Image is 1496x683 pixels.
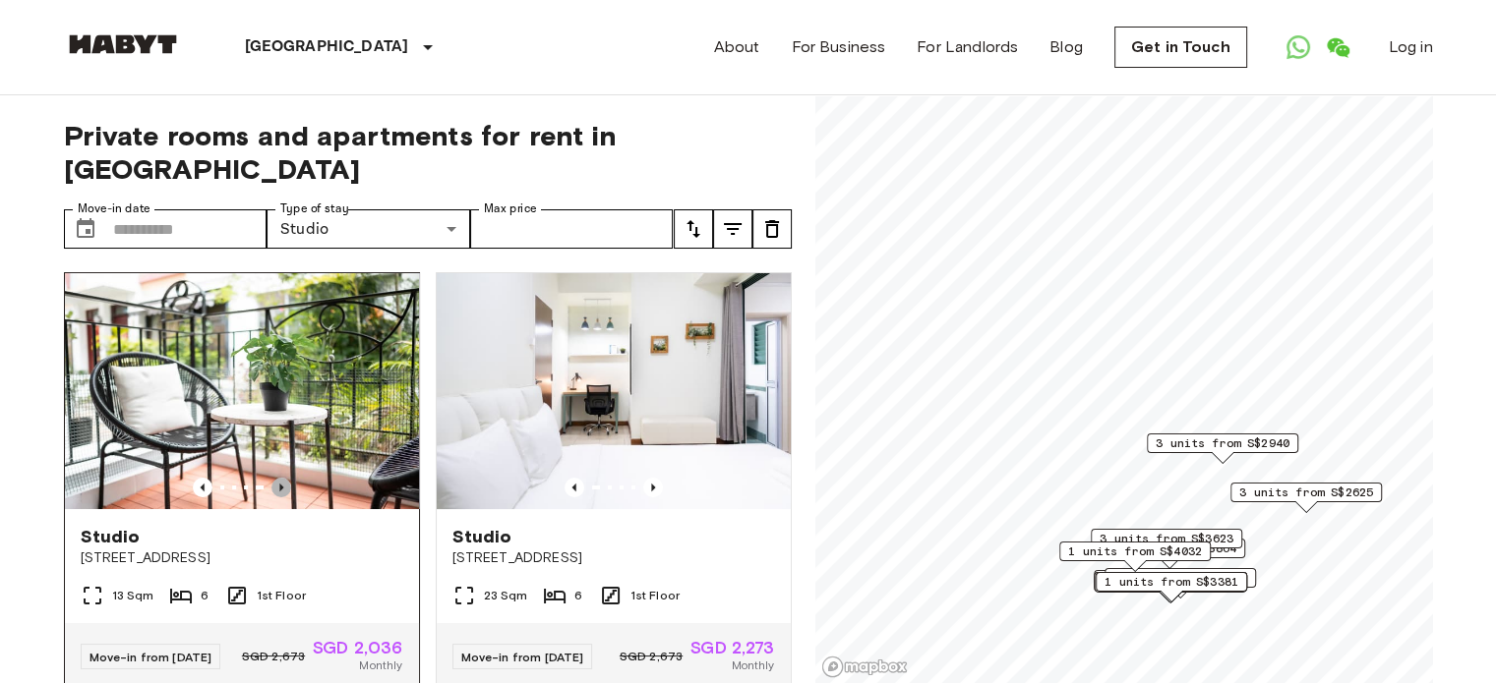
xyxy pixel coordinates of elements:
[461,650,584,664] span: Move-in from [DATE]
[1094,572,1245,602] div: Map marker
[791,35,885,59] a: For Business
[1094,539,1245,569] div: Map marker
[1049,35,1083,59] a: Blog
[1091,529,1242,559] div: Map marker
[1096,572,1247,602] div: Map marker
[452,525,512,548] span: Studio
[193,478,212,497] button: Previous image
[1147,433,1298,464] div: Map marker
[1113,569,1247,587] span: 2 units from S$2520
[1156,434,1289,452] span: 3 units from S$2940
[257,587,306,604] span: 1st Floor
[242,648,305,665] span: SGD 2,673
[1105,573,1238,591] span: 1 units from S$3381
[484,587,528,604] span: 23 Sqm
[1230,483,1382,513] div: Map marker
[452,548,775,568] span: [STREET_ADDRESS]
[245,35,409,59] p: [GEOGRAPHIC_DATA]
[731,656,774,674] span: Monthly
[271,478,291,497] button: Previous image
[714,35,760,59] a: About
[713,209,752,249] button: tune
[565,478,584,497] button: Previous image
[1105,568,1256,598] div: Map marker
[484,200,537,217] label: Max price
[1239,484,1373,501] span: 3 units from S$2625
[64,119,792,186] span: Private rooms and apartments for rent in [GEOGRAPHIC_DATA]
[112,587,154,604] span: 13 Sqm
[201,587,209,604] span: 6
[78,200,150,217] label: Move-in date
[81,548,403,568] span: [STREET_ADDRESS]
[574,587,582,604] span: 6
[630,587,680,604] span: 1st Floor
[917,35,1018,59] a: For Landlords
[359,656,402,674] span: Monthly
[65,273,419,509] img: Marketing picture of unit SG-01-107-003-001
[64,34,182,54] img: Habyt
[1068,542,1202,560] span: 1 units from S$4032
[1389,35,1433,59] a: Log in
[1318,28,1357,67] a: Open WeChat
[267,209,470,249] div: Studio
[620,648,683,665] span: SGD 2,673
[280,200,349,217] label: Type of stay
[437,273,791,509] img: Marketing picture of unit SG-01-107-001-001
[752,209,792,249] button: tune
[81,525,141,548] span: Studio
[1100,530,1233,547] span: 3 units from S$3623
[1059,541,1211,572] div: Map marker
[1095,573,1246,603] div: Map marker
[66,209,105,249] button: Choose date
[90,650,212,664] span: Move-in from [DATE]
[821,655,908,678] a: Mapbox logo
[690,639,774,656] span: SGD 2,273
[1279,28,1318,67] a: Open WhatsApp
[1114,27,1247,68] a: Get in Touch
[313,639,402,656] span: SGD 2,036
[674,209,713,249] button: tune
[643,478,663,497] button: Previous image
